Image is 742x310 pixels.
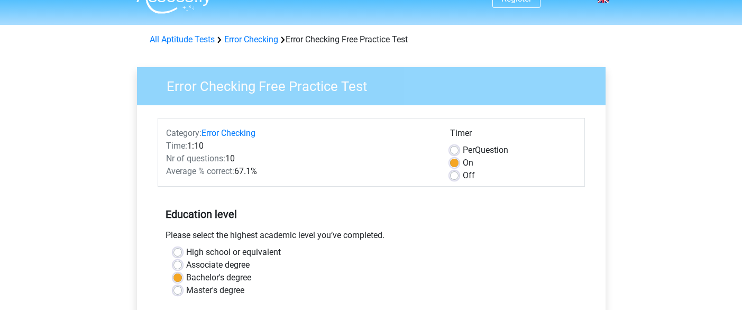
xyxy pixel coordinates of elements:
span: Per [463,145,475,155]
a: All Aptitude Tests [150,34,215,44]
div: 67.1% [158,165,442,178]
div: Please select the highest academic level you’ve completed. [158,229,585,246]
label: Associate degree [186,259,250,271]
label: Question [463,144,508,157]
span: Average % correct: [166,166,234,176]
span: Nr of questions: [166,153,225,163]
label: On [463,157,473,169]
div: 10 [158,152,442,165]
a: Error Checking [201,128,255,138]
label: Bachelor's degree [186,271,251,284]
label: Master's degree [186,284,244,297]
h3: Error Checking Free Practice Test [154,74,598,95]
span: Category: [166,128,201,138]
div: Error Checking Free Practice Test [145,33,597,46]
label: Off [463,169,475,182]
div: Timer [450,127,576,144]
a: Error Checking [224,34,278,44]
span: Time: [166,141,187,151]
h5: Education level [166,204,577,225]
label: High school or equivalent [186,246,281,259]
div: 1:10 [158,140,442,152]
